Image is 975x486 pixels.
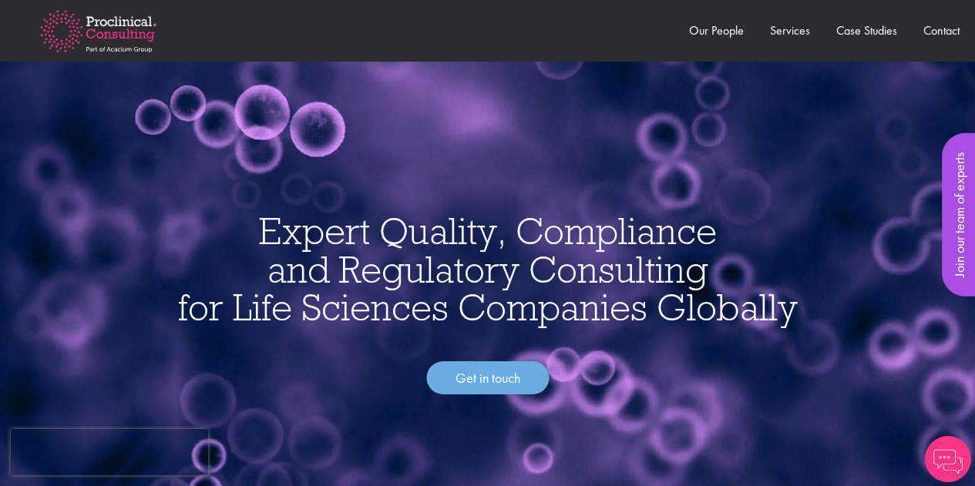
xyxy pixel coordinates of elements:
img: Chatbot [925,436,971,482]
a: Services [770,22,810,39]
a: Our People [689,22,744,39]
h1: Expert Quality, Compliance and Regulatory Consulting for Life Sciences Companies Globally [15,212,960,327]
a: Get in touch [426,361,549,395]
a: Contact [923,22,960,39]
iframe: reCAPTCHA [11,429,208,475]
a: Case Studies [836,22,897,39]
